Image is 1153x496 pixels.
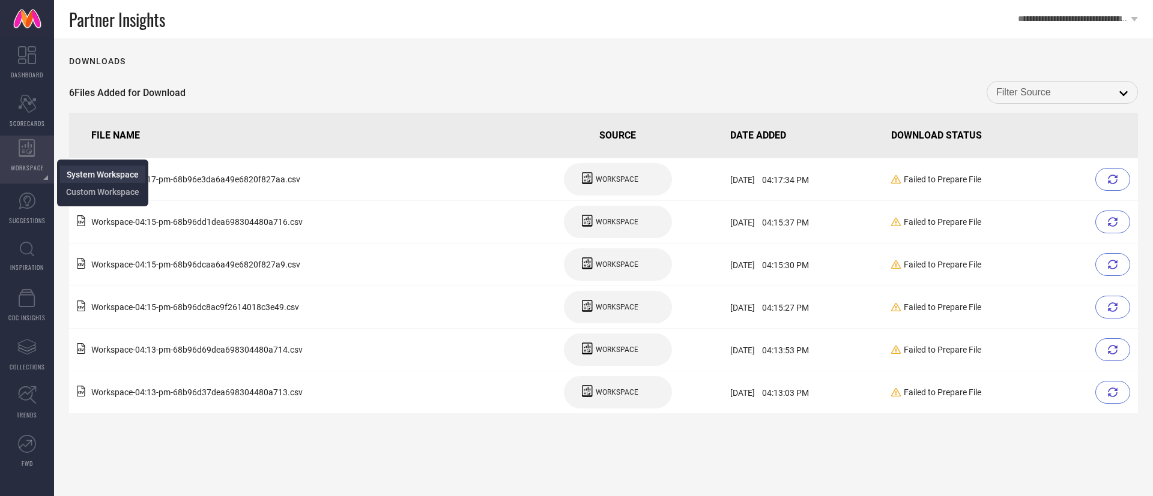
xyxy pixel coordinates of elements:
a: System Workspace [67,169,139,180]
span: FWD [22,459,33,468]
th: SOURCE [510,113,725,158]
span: SCORECARDS [10,119,45,128]
span: Workspace - 04:13-pm - 68b96d37dea698304480a713 .csv [91,387,303,397]
span: Failed to Prepare File [904,175,981,184]
span: TRENDS [17,410,37,419]
div: Retry [1095,296,1130,318]
th: DOWNLOAD STATUS [886,113,1138,158]
span: WORKSPACE [596,260,638,269]
span: CDC INSIGHTS [8,313,46,322]
span: WORKSPACE [596,175,638,184]
span: Partner Insights [69,7,165,32]
span: Workspace - 04:15-pm - 68b96dcaa6a49e6820f827a9 .csv [91,260,300,269]
span: 6 Files Added for Download [69,87,186,98]
span: SUGGESTIONS [9,216,46,225]
span: System Workspace [67,170,139,179]
span: COLLECTIONS [10,362,45,371]
div: Retry [1095,338,1130,361]
span: Failed to Prepare File [904,302,981,312]
span: [DATE] 04:15:37 PM [730,218,809,227]
div: Retry [1095,211,1130,233]
a: Custom Workspace [66,186,139,197]
span: [DATE] 04:17:34 PM [730,175,809,185]
span: Failed to Prepare File [904,260,981,269]
span: INSPIRATION [10,263,44,272]
div: Retry [1095,381,1130,404]
span: DASHBOARD [11,70,43,79]
span: WORKSPACE [596,218,638,226]
span: Workspace - 04:15-pm - 68b96dd1dea698304480a716 .csv [91,217,303,227]
span: Failed to Prepare File [904,387,981,397]
span: [DATE] 04:15:30 PM [730,260,809,270]
span: WORKSPACE [596,388,638,396]
span: WORKSPACE [596,345,638,354]
div: Retry [1095,253,1130,276]
span: Custom Workspace [66,187,139,197]
span: [DATE] 04:13:03 PM [730,388,809,398]
span: Workspace - 04:15-pm - 68b96dc8ac9f2614018c3e49 .csv [91,302,299,312]
span: Failed to Prepare File [904,217,981,227]
span: [DATE] 04:13:53 PM [730,345,809,355]
span: [DATE] 04:15:27 PM [730,303,809,312]
th: FILE NAME [69,113,510,158]
div: Retry [1095,168,1130,191]
span: Workspace - 04:17-pm - 68b96e3da6a49e6820f827aa .csv [91,175,300,184]
span: Failed to Prepare File [904,345,981,354]
span: WORKSPACE [596,303,638,311]
span: WORKSPACE [11,163,44,172]
h1: Downloads [69,56,126,66]
th: DATE ADDED [725,113,887,158]
span: Workspace - 04:13-pm - 68b96d69dea698304480a714 .csv [91,345,303,354]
